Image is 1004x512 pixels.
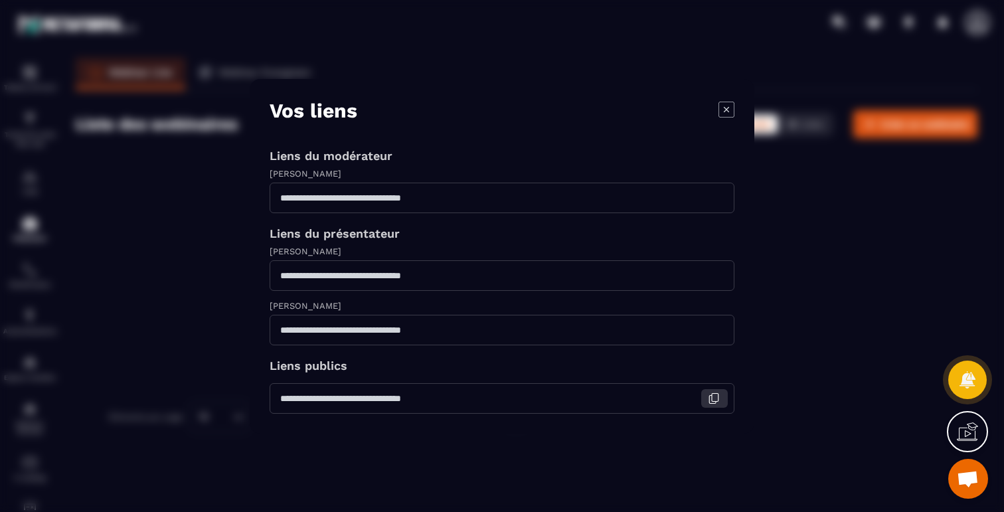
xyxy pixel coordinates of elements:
p: Liens du modérateur [270,149,734,163]
div: Ouvrir le chat [948,459,988,499]
label: [PERSON_NAME] [270,301,341,311]
label: [PERSON_NAME] [270,169,341,179]
p: Vos liens [270,99,357,122]
label: [PERSON_NAME] [270,246,341,256]
p: Liens publics [270,359,734,373]
p: Liens du présentateur [270,226,734,240]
